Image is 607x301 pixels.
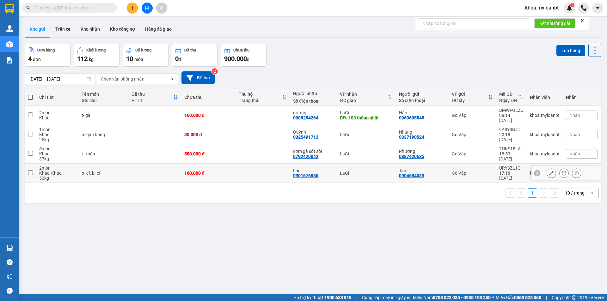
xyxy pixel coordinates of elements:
[340,171,392,176] div: LaGi
[33,57,41,62] span: đơn
[499,92,518,97] div: Mã GD
[452,171,493,176] div: Gò Vấp
[82,92,125,97] div: Tên món
[39,127,75,132] div: 1 món
[452,92,488,97] div: VP gửi
[567,5,572,11] img: icon-new-feature
[293,99,334,104] div: Số điện thoại
[499,171,524,181] div: 17:18 [DATE]
[28,55,32,63] span: 4
[399,115,424,120] div: 0969695545
[7,274,13,280] span: notification
[39,171,75,176] div: Khác, Khác
[570,3,574,7] sup: 1
[6,25,13,32] img: warehouse-icon
[499,151,524,161] div: 18:53 [DATE]
[212,68,218,75] sup: 2
[324,295,352,300] strong: 1900 633 818
[35,4,109,11] input: Tìm tên, số ĐT hoặc mã đơn
[356,294,357,301] span: |
[399,98,445,103] div: Số điện thoại
[25,74,94,84] input: Select a date range.
[399,154,424,159] div: 0387420685
[39,156,75,161] div: 37 kg
[569,151,580,156] span: Nhãn
[105,21,140,37] button: Kho công nợ
[39,146,75,151] div: 5 món
[236,89,290,106] th: Toggle SortBy
[399,135,424,140] div: 0337190524
[362,294,411,301] span: Cung cấp máy in - giấy in:
[123,44,169,67] button: Số lượng10món
[26,6,31,10] span: search
[50,21,76,37] button: Trên xe
[399,129,445,135] div: Nhung
[82,132,125,137] div: b- gấu bông
[496,89,527,106] th: Toggle SortBy
[496,294,541,301] span: Miền Bắc
[89,57,94,62] span: kg
[592,3,603,14] button: caret-down
[340,132,392,137] div: LaGi
[39,137,75,142] div: 25 kg
[44,35,82,47] b: 33 Bác Ái, P Phước Hội, TX Lagi
[3,35,8,39] span: environment
[159,6,164,10] span: aim
[239,98,282,103] div: Trạng thái
[569,113,580,118] span: Nhãn
[184,95,232,100] div: Chưa thu
[293,135,318,140] div: 0325491712
[224,55,247,63] span: 900.000
[452,151,493,156] div: Gò Vấp
[130,6,135,10] span: plus
[572,295,576,300] span: copyright
[595,5,601,11] span: caret-down
[77,55,88,63] span: 112
[170,76,175,81] svg: open
[556,45,585,56] button: Lên hàng
[175,55,179,63] span: 0
[6,57,13,63] img: solution-icon
[82,98,125,103] div: Ghi chú
[293,115,318,120] div: 0985284264
[181,71,215,84] button: Bộ lọc
[179,57,181,62] span: đ
[142,3,153,14] button: file-add
[39,151,75,156] div: Khác
[3,3,92,15] li: Mỹ Loan
[452,132,493,137] div: Gò Vấp
[132,92,173,97] div: Đã thu
[340,98,387,103] div: ĐC giao
[571,3,573,7] span: 1
[293,110,334,115] div: dương
[340,115,392,120] div: DĐ: 183 thống nhất
[534,18,575,28] button: Kết nối tổng đài
[184,151,232,156] div: 500.000 đ
[340,92,387,97] div: VP nhận
[184,171,232,176] div: 160.000 đ
[528,188,537,198] button: 1
[3,3,25,25] img: logo.jpg
[5,4,14,14] img: logo-vxr
[340,151,392,156] div: LaGi
[184,113,232,118] div: 160.000 đ
[539,20,570,27] span: Kết nối tổng đài
[221,44,267,67] button: Chưa thu900.000đ
[140,21,177,37] button: Hàng đã giao
[452,113,493,118] div: Gò Vấp
[293,168,334,173] div: Lâu
[25,44,71,67] button: Đơn hàng4đơn
[25,21,50,37] button: Kho gửi
[39,95,75,100] div: Chi tiết
[565,190,585,196] div: 10 / trang
[293,154,318,159] div: 0792420042
[82,151,125,156] div: t- khăn
[39,166,75,171] div: 2 món
[399,173,424,178] div: 0904684089
[74,44,120,67] button: Khối lượng112kg
[580,18,585,23] span: close
[590,190,595,196] svg: open
[499,166,524,171] div: URY3ZL1G
[399,92,445,97] div: Người gửi
[44,35,48,39] span: environment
